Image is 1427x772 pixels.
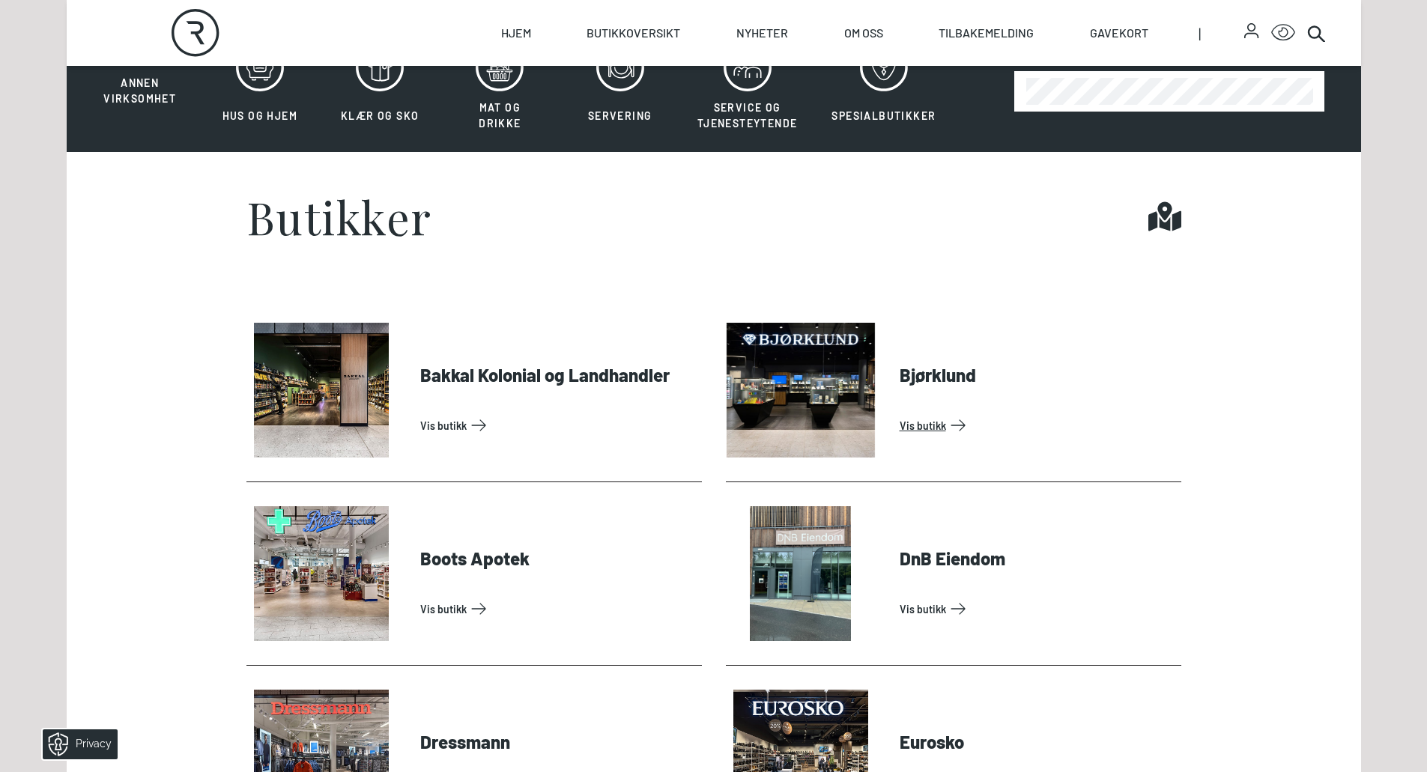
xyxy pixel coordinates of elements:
a: Vis Butikk: Bjørklund [900,413,1175,437]
button: Spesialbutikker [816,43,951,140]
button: Annen virksomhet [82,43,199,107]
span: Service og tjenesteytende [697,101,798,130]
span: Mat og drikke [479,101,521,130]
a: Vis Butikk: Boots Apotek [420,597,696,621]
button: Service og tjenesteytende [682,43,814,140]
span: Klær og sko [341,109,419,122]
a: Vis Butikk: DnB Eiendom [900,597,1175,621]
button: Hus og hjem [202,43,318,140]
span: Spesialbutikker [831,109,936,122]
button: Klær og sko [321,43,438,140]
span: Annen virksomhet [103,76,176,105]
a: Vis Butikk: Bakkal Kolonial og Landhandler [420,413,696,437]
button: Open Accessibility Menu [1271,21,1295,45]
iframe: Manage Preferences [15,724,137,765]
span: Servering [588,109,652,122]
h1: Butikker [246,194,432,239]
button: Mat og drikke [441,43,558,140]
span: Hus og hjem [222,109,297,122]
button: Servering [562,43,679,140]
